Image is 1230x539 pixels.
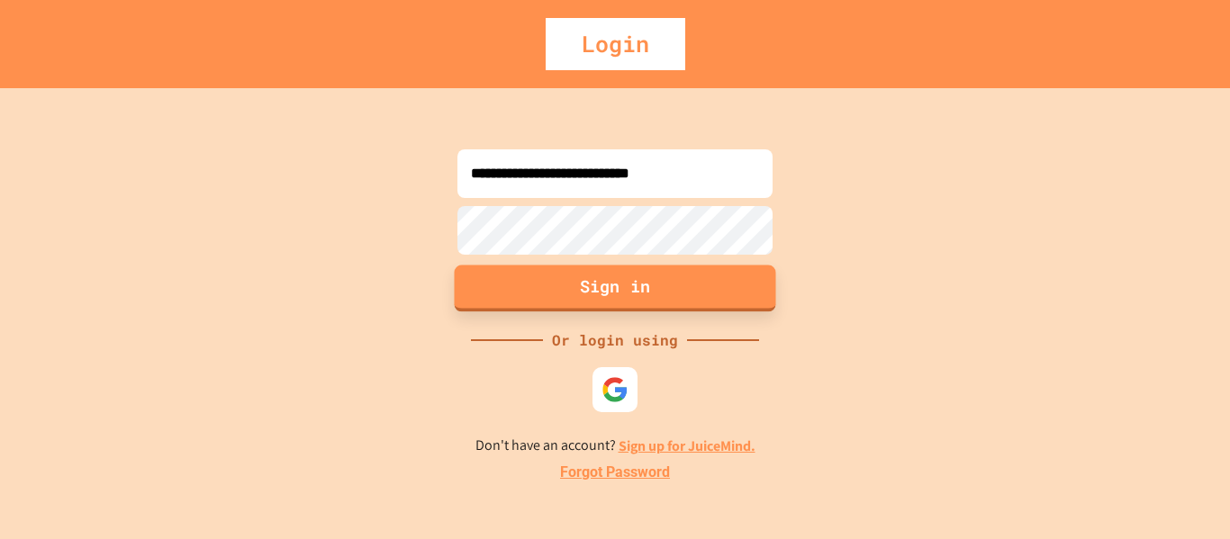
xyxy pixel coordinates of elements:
[455,265,776,311] button: Sign in
[619,436,755,455] a: Sign up for JuiceMind.
[475,435,755,457] p: Don't have an account?
[601,376,629,403] img: google-icon.svg
[543,329,687,351] div: Or login using
[546,18,685,70] div: Login
[560,462,670,483] a: Forgot Password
